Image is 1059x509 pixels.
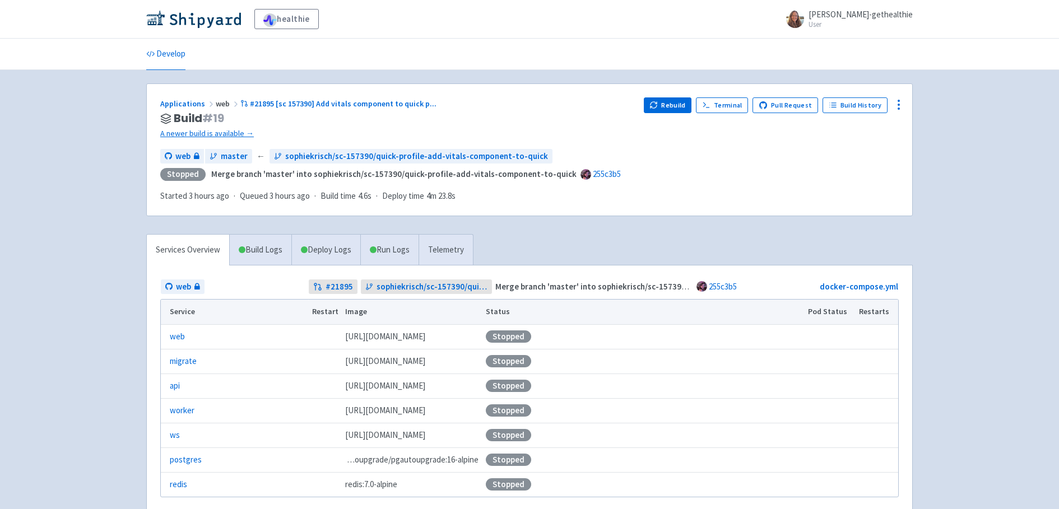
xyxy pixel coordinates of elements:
a: Develop [146,39,185,70]
a: Pull Request [753,97,818,113]
div: Stopped [486,380,531,392]
a: web [161,279,205,295]
a: api [170,380,180,393]
div: · · · [160,190,462,203]
span: Queued [240,190,310,201]
span: web [176,281,191,293]
span: sophiekrisch/sc-157390/quick-profile-add-vitals-component-to-quick [377,281,488,293]
span: Build time [321,190,356,203]
span: web [175,150,191,163]
span: ← [257,150,265,163]
th: Image [342,300,482,324]
a: A newer build is available → [160,127,635,140]
a: healthie [254,9,319,29]
div: Stopped [160,168,206,181]
div: Stopped [486,478,531,491]
a: #21895 [309,279,357,295]
a: web [170,330,185,343]
a: Telemetry [419,235,473,265]
span: [DOMAIN_NAME][URL] [345,380,425,393]
a: redis [170,478,187,491]
span: Started [160,190,229,201]
a: #21895 [sc 157390] Add vitals component to quick p... [240,99,438,109]
time: 3 hours ago [270,190,310,201]
div: Stopped [486,454,531,466]
a: sophiekrisch/sc-157390/quick-profile-add-vitals-component-to-quick [361,279,493,295]
span: 4.6s [358,190,371,203]
span: 4m 23.8s [426,190,456,203]
span: pgautoupgrade/pgautoupgrade:16-alpine [345,454,479,466]
div: Stopped [486,404,531,417]
a: ws [170,429,180,442]
a: 255c3b5 [709,281,737,292]
strong: Merge branch 'master' into sophiekrisch/sc-157390/quick-profile-add-vitals-component-to-quick [211,169,577,179]
a: Applications [160,99,216,109]
th: Restart [308,300,342,324]
span: [DOMAIN_NAME][URL] [345,404,425,417]
time: 3 hours ago [189,190,229,201]
a: migrate [170,355,197,368]
span: # 19 [202,110,224,126]
div: Stopped [486,330,531,343]
th: Status [482,300,805,324]
strong: Merge branch 'master' into sophiekrisch/sc-157390/quick-profile-add-vitals-component-to-quick [495,281,861,292]
a: 255c3b5 [593,169,621,179]
a: Deploy Logs [291,235,360,265]
button: Rebuild [644,97,692,113]
strong: # 21895 [326,281,353,293]
a: master [205,149,252,164]
a: worker [170,404,194,417]
a: Build History [823,97,888,113]
a: Services Overview [147,235,229,265]
div: Stopped [486,355,531,367]
span: [DOMAIN_NAME][URL] [345,330,425,343]
div: Stopped [486,429,531,441]
span: #21895 [sc 157390] Add vitals component to quick p ... [250,99,436,109]
span: Build [174,112,224,125]
small: User [809,21,913,28]
span: Deploy time [382,190,424,203]
th: Restarts [856,300,898,324]
a: [PERSON_NAME]-gethealthie User [779,10,913,28]
a: web [160,149,204,164]
a: Terminal [696,97,748,113]
img: Shipyard logo [146,10,241,28]
a: sophiekrisch/sc-157390/quick-profile-add-vitals-component-to-quick [270,149,552,164]
span: [DOMAIN_NAME][URL] [345,355,425,368]
span: web [216,99,240,109]
a: Run Logs [360,235,419,265]
span: master [221,150,248,163]
a: postgres [170,454,202,466]
span: [DOMAIN_NAME][URL] [345,429,425,442]
span: [PERSON_NAME]-gethealthie [809,9,913,20]
th: Service [161,300,308,324]
span: sophiekrisch/sc-157390/quick-profile-add-vitals-component-to-quick [285,150,548,163]
span: redis:7.0-alpine [345,478,397,491]
th: Pod Status [805,300,856,324]
a: Build Logs [230,235,291,265]
a: docker-compose.yml [820,281,898,292]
